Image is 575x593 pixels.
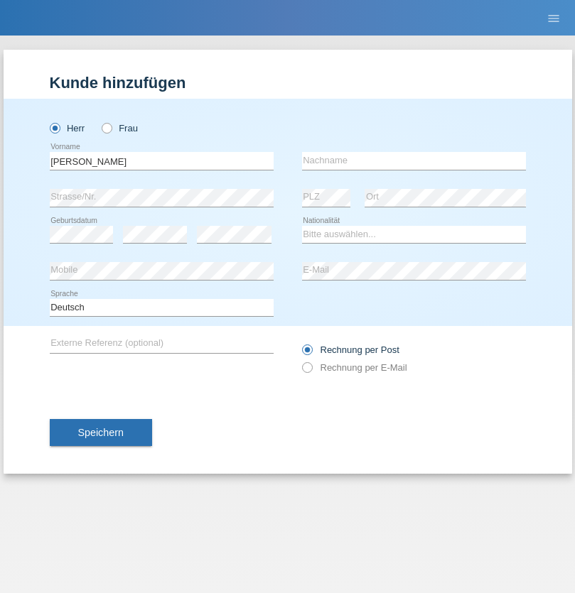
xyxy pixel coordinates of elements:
[102,123,111,132] input: Frau
[539,13,568,22] a: menu
[547,11,561,26] i: menu
[78,427,124,438] span: Speichern
[50,419,152,446] button: Speichern
[302,362,407,373] label: Rechnung per E-Mail
[302,362,311,380] input: Rechnung per E-Mail
[102,123,138,134] label: Frau
[302,344,399,355] label: Rechnung per Post
[50,123,85,134] label: Herr
[50,123,59,132] input: Herr
[302,344,311,362] input: Rechnung per Post
[50,74,526,92] h1: Kunde hinzufügen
